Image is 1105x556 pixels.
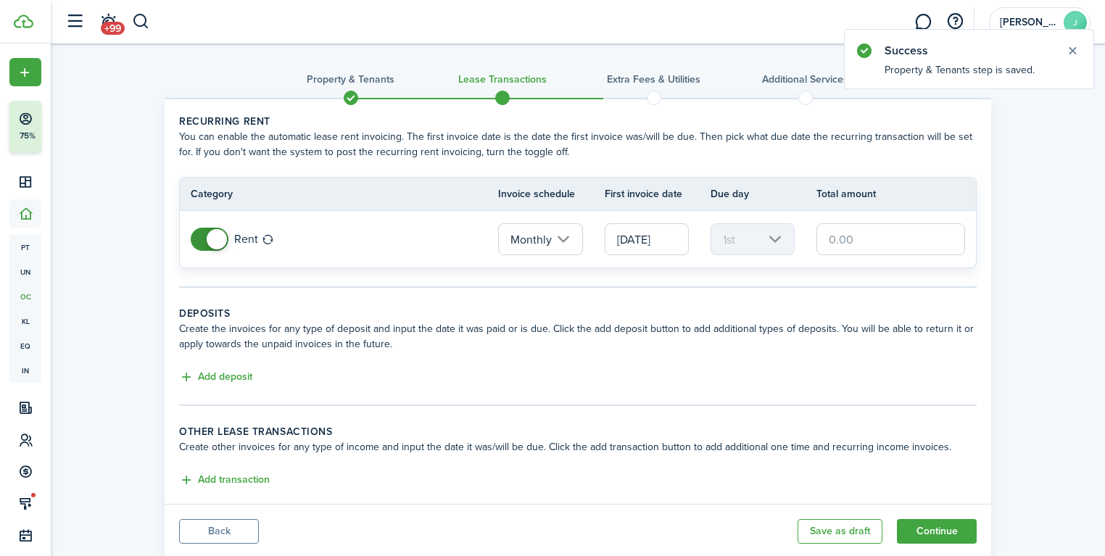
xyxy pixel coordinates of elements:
[845,62,1093,88] notify-body: Property & Tenants step is saved.
[179,114,977,129] wizard-step-header-title: Recurring rent
[1000,17,1058,28] span: Jeff
[179,472,270,489] button: Add transaction
[9,284,41,309] a: oc
[179,129,977,159] wizard-step-header-description: You can enable the automatic lease rent invoicing. The first invoice date is the date the first i...
[132,9,150,34] button: Search
[798,519,882,544] button: Save as draft
[605,186,711,202] th: First invoice date
[101,22,125,35] span: +99
[9,235,41,260] a: pt
[816,223,965,255] input: 0.00
[498,186,604,202] th: Invoice schedule
[711,186,816,202] th: Due day
[307,72,394,87] h3: Property & Tenants
[179,439,977,455] wizard-step-header-description: Create other invoices for any type of income and input the date it was/will be due. Click the add...
[179,306,977,321] wizard-step-header-title: Deposits
[18,130,36,142] p: 75%
[180,186,498,202] th: Category
[9,309,41,333] a: kl
[9,101,130,153] button: 75%
[1062,41,1083,61] button: Close notify
[9,260,41,284] a: un
[61,8,88,36] button: Open sidebar
[9,358,41,383] a: in
[179,369,252,386] button: Add deposit
[9,333,41,358] a: eq
[909,4,937,41] a: Messaging
[762,72,848,87] h3: Additional Services
[14,14,33,28] img: TenantCloud
[607,72,700,87] h3: Extra fees & Utilities
[897,519,977,544] button: Continue
[9,58,41,86] button: Open menu
[179,519,259,544] button: Back
[885,42,1051,59] notify-title: Success
[816,186,976,202] th: Total amount
[605,223,689,255] input: mm/dd/yyyy
[94,4,122,41] a: Notifications
[1064,11,1087,34] avatar-text: J
[943,9,967,34] button: Open resource center
[179,321,977,352] wizard-step-header-description: Create the invoices for any type of deposit and input the date it was paid or is due. Click the a...
[458,72,547,87] h3: Lease Transactions
[179,424,977,439] wizard-step-header-title: Other lease transactions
